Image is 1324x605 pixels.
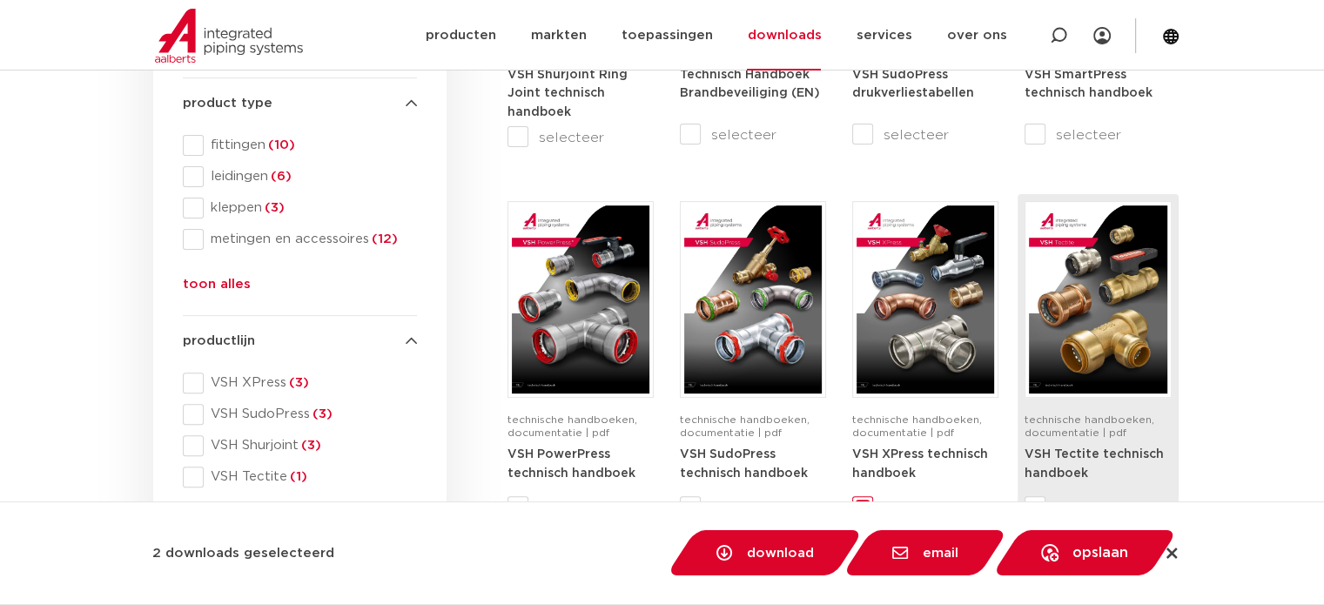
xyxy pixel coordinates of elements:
[1025,124,1171,145] label: selecteer
[672,530,820,576] div: download zip
[1025,414,1154,438] span: technische handboeken, documentatie | pdf
[923,547,958,560] span: email
[667,530,864,575] a: download
[204,231,417,248] span: metingen en accessoires
[183,331,417,352] h4: productlijn
[286,376,309,389] span: (3)
[204,168,417,185] span: leidingen
[848,530,970,576] div: mail bestanden
[680,414,810,438] span: technische handboeken, documentatie | pdf
[204,137,417,154] span: fittingen
[369,232,398,245] span: (12)
[684,205,822,393] img: VSH-SudoPress_A4TM_5001604-2023-3.0_NL-pdf.jpg
[183,435,417,456] div: VSH Shurjoint(3)
[265,138,295,151] span: (10)
[183,135,417,156] div: fittingen(10)
[680,497,826,518] label: selecteer
[842,530,1008,575] a: email
[1025,447,1164,480] a: VSH Tectite technisch handboek
[852,497,998,518] label: selecteer
[512,205,649,393] img: VSH-PowerPress_A4TM_5008817_2024_3.1_NL-pdf.jpg
[507,448,635,480] strong: VSH PowerPress technisch handboek
[1029,205,1166,393] img: VSH-Tectite_A4TM_5009376-2024-2.0_NL-pdf.jpg
[183,373,417,393] div: VSH XPress(3)
[680,124,826,145] label: selecteer
[1025,497,1171,518] label: selecteer
[152,547,334,560] strong: 2 downloads geselecteerd
[680,448,808,480] strong: VSH SudoPress technisch handboek
[998,530,1136,576] div: opslaan in MyIPS
[183,274,251,302] button: toon alles
[1025,448,1164,480] strong: VSH Tectite technisch handboek
[204,199,417,217] span: kleppen
[204,374,417,392] span: VSH XPress
[204,468,417,486] span: VSH Tectite
[852,414,982,438] span: technische handboeken, documentatie | pdf
[852,447,988,480] a: VSH XPress technisch handboek
[852,448,988,480] strong: VSH XPress technisch handboek
[857,205,994,393] img: VSH-XPress_A4TM_5008762_2025_4.1_NL-pdf.jpg
[852,124,998,145] label: selecteer
[183,229,417,250] div: metingen en accessoires(12)
[507,69,628,118] strong: VSH Shurjoint Ring Joint technisch handboek
[204,437,417,454] span: VSH Shurjoint
[299,439,321,452] span: (3)
[310,407,333,420] span: (3)
[1164,545,1179,562] div: selectie wissen
[262,201,285,214] span: (3)
[507,497,654,518] label: selecteer
[204,406,417,423] span: VSH SudoPress
[183,93,417,114] h4: product type
[268,170,292,183] span: (6)
[183,467,417,487] div: VSH Tectite(1)
[507,414,637,438] span: technische handboeken, documentatie | pdf
[507,68,628,118] a: VSH Shurjoint Ring Joint technisch handboek
[507,127,654,148] label: selecteer
[183,198,417,218] div: kleppen(3)
[183,404,417,425] div: VSH SudoPress(3)
[1072,546,1128,560] span: opslaan
[680,447,808,480] a: VSH SudoPress technisch handboek
[747,547,814,560] span: download
[183,166,417,187] div: leidingen(6)
[507,447,635,480] a: VSH PowerPress technisch handboek
[287,470,307,483] span: (1)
